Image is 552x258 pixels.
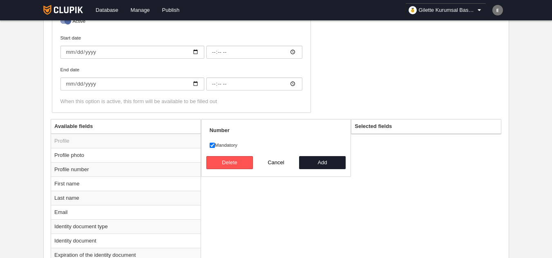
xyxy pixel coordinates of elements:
[60,34,302,59] label: Start date
[60,98,302,105] div: When this option is active, this form will be available to be filled out
[51,234,201,248] td: Identity document
[60,46,204,59] input: Start date
[51,148,201,162] td: Profile photo
[51,134,201,148] td: Profile
[210,141,343,149] label: Mandatory
[351,119,501,134] th: Selected fields
[60,18,302,27] label: Active
[253,156,299,169] button: Cancel
[419,6,476,14] span: Gilette Kurumsal Basketbol Ligi
[60,66,302,90] label: End date
[206,156,253,169] button: Delete
[51,219,201,234] td: Identity document type
[51,162,201,176] td: Profile number
[492,5,503,15] img: c2l6ZT0zMHgzMCZmcz05JnRleHQ9RSZiZz03NTc1NzU%3D.png
[210,127,230,133] strong: Number
[51,191,201,205] td: Last name
[206,77,302,90] input: End date
[43,5,83,15] img: Clupik
[210,143,215,148] input: Mandatory
[51,176,201,191] td: First name
[405,3,486,17] a: Gilette Kurumsal Basketbol Ligi
[60,77,204,90] input: End date
[409,6,417,14] img: organizador.30x30.png
[206,46,302,59] input: Start date
[299,156,346,169] button: Add
[51,205,201,219] td: Email
[51,119,201,134] th: Available fields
